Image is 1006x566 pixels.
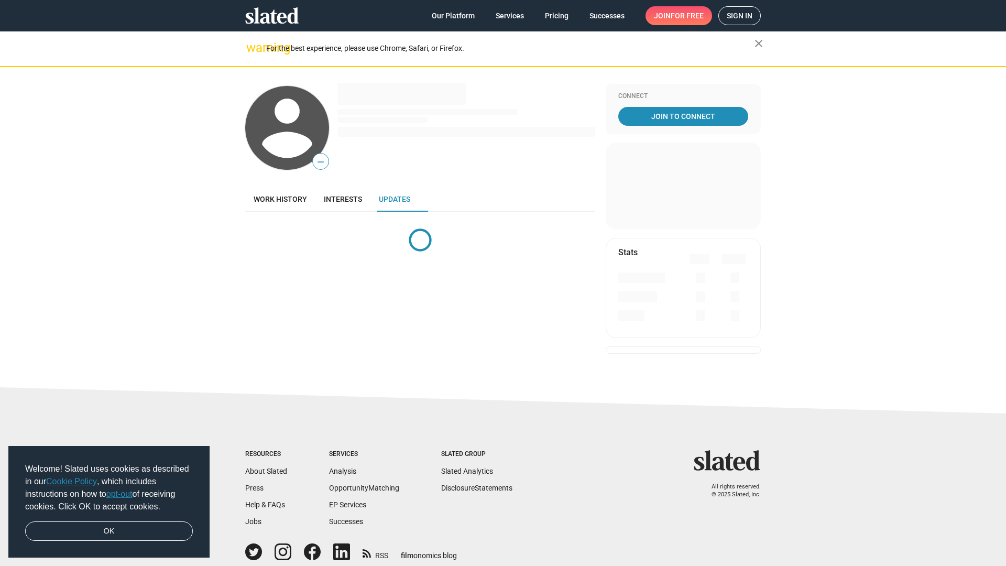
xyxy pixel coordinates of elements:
span: Join [654,6,704,25]
div: For the best experience, please use Chrome, Safari, or Firefox. [266,41,754,56]
mat-card-title: Stats [618,247,638,258]
a: Analysis [329,467,356,475]
a: filmonomics blog [401,542,457,561]
span: Welcome! Slated uses cookies as described in our , which includes instructions on how to of recei... [25,463,193,513]
a: Services [487,6,532,25]
a: About Slated [245,467,287,475]
a: DisclosureStatements [441,484,512,492]
a: OpportunityMatching [329,484,399,492]
div: cookieconsent [8,446,210,558]
div: Connect [618,92,748,101]
mat-icon: warning [246,41,259,54]
a: Interests [315,187,370,212]
mat-icon: close [752,37,765,50]
p: All rights reserved. © 2025 Slated, Inc. [701,483,761,498]
a: Help & FAQs [245,500,285,509]
div: Slated Group [441,450,512,459]
a: Successes [329,517,363,526]
a: Our Platform [423,6,483,25]
a: Pricing [537,6,577,25]
div: Services [329,450,399,459]
a: Sign in [718,6,761,25]
a: dismiss cookie message [25,521,193,541]
a: EP Services [329,500,366,509]
span: Pricing [545,6,568,25]
a: opt-out [106,489,133,498]
a: Updates [370,187,419,212]
a: Work history [245,187,315,212]
a: Join To Connect [618,107,748,126]
span: Work history [254,195,307,203]
span: — [313,155,329,169]
span: Interests [324,195,362,203]
a: Jobs [245,517,261,526]
span: Our Platform [432,6,475,25]
a: Slated Analytics [441,467,493,475]
span: Join To Connect [620,107,746,126]
span: Sign in [727,7,752,25]
span: Successes [589,6,625,25]
a: Successes [581,6,633,25]
a: Cookie Policy [46,477,97,486]
div: Resources [245,450,287,459]
a: RSS [363,545,388,561]
span: for free [671,6,704,25]
span: Services [496,6,524,25]
span: film [401,551,413,560]
span: Updates [379,195,410,203]
a: Press [245,484,264,492]
a: Joinfor free [646,6,712,25]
